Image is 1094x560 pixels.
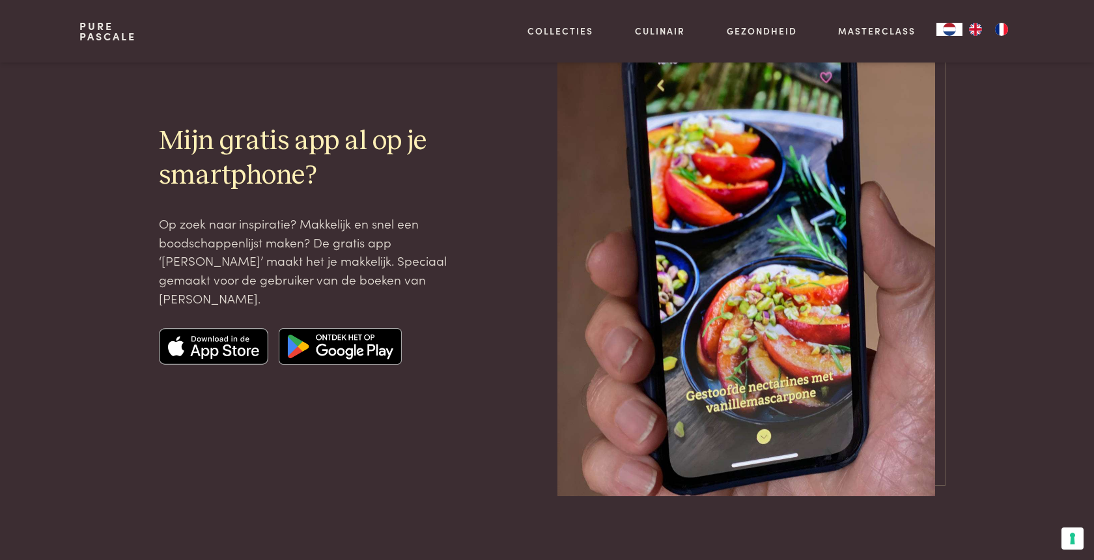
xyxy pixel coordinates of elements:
[936,23,1015,36] aside: Language selected: Nederlands
[159,328,268,365] img: Apple app store
[635,24,685,38] a: Culinair
[1061,527,1084,550] button: Uw voorkeuren voor toestemming voor trackingtechnologieën
[159,214,457,307] p: Op zoek naar inspiratie? Makkelijk en snel een boodschappenlijst maken? De gratis app ‘[PERSON_NA...
[527,24,593,38] a: Collecties
[936,23,962,36] a: NL
[279,328,402,365] img: Google app store
[962,23,1015,36] ul: Language list
[79,21,136,42] a: PurePascale
[159,124,457,193] h2: Mijn gratis app al op je smartphone?
[936,23,962,36] div: Language
[989,23,1015,36] a: FR
[838,24,916,38] a: Masterclass
[727,24,797,38] a: Gezondheid
[962,23,989,36] a: EN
